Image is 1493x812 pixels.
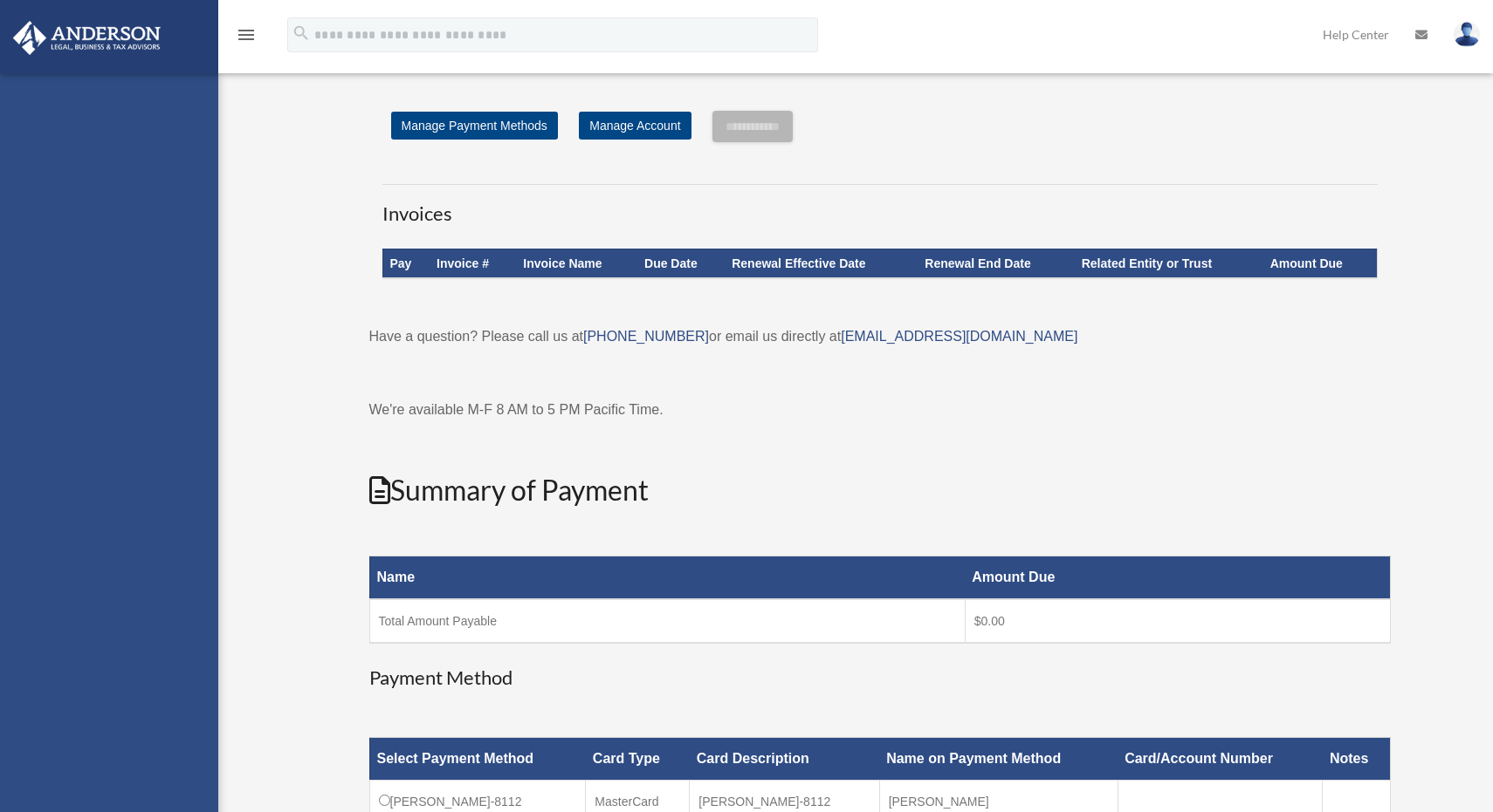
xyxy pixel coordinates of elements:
th: Related Entity or Trust [1075,249,1263,278]
th: Invoice Name [516,249,637,278]
th: Due Date [637,249,725,278]
a: [EMAIL_ADDRESS][DOMAIN_NAME] [841,329,1077,344]
th: Name [369,556,965,600]
th: Amount Due [1263,249,1377,278]
h3: Invoices [382,184,1378,228]
th: Card/Account Number [1118,738,1323,781]
img: User Pic [1454,22,1480,47]
th: Card Description [690,738,879,781]
a: Manage Payment Methods [391,112,558,140]
th: Notes [1323,738,1390,781]
th: Renewal End Date [918,249,1074,278]
th: Amount Due [965,556,1390,600]
td: Total Amount Payable [369,599,965,643]
th: Pay [382,249,430,278]
th: Name on Payment Method [879,738,1118,781]
h2: Summary of Payment [369,471,1391,510]
a: Manage Account [579,112,691,140]
th: Card Type [586,738,690,781]
img: Anderson Advisors Platinum Portal [8,21,166,55]
i: search [292,24,311,43]
th: Renewal Effective Date [725,249,918,278]
th: Invoice # [430,249,516,278]
th: Select Payment Method [369,738,586,781]
i: menu [236,24,257,45]
h3: Payment Method [369,665,1391,692]
a: [PHONE_NUMBER] [583,329,709,344]
p: We're available M-F 8 AM to 5 PM Pacific Time. [369,398,1391,422]
a: menu [236,31,257,45]
p: Have a question? Please call us at or email us directly at [369,324,1391,349]
td: $0.00 [965,599,1390,643]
